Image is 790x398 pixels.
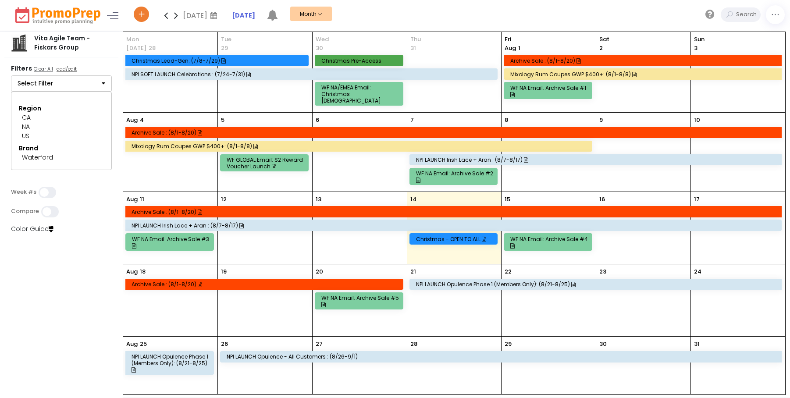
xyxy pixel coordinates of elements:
[140,340,147,348] p: 25
[132,143,588,149] div: Mixology Rum Coupes GWP $400+: (8/1-8/8)
[694,340,700,348] p: 31
[132,281,399,288] div: Archive Sale : (8/1-8/20)
[221,340,228,348] p: 26
[505,35,593,44] span: Fri
[410,195,416,204] p: 14
[34,65,53,72] u: Clear All
[126,340,138,348] p: Aug
[19,144,104,153] div: Brand
[321,84,399,104] div: WF NA/EMEA Email: Christmas [DEMOGRAPHIC_DATA]
[316,116,319,124] p: 6
[694,195,700,204] p: 17
[510,236,588,249] div: WF NA Email: Archive Sale #4
[227,156,305,170] div: WF GLOBAL Email: S2 Reward Voucher Launch
[149,44,156,53] p: 28
[416,156,779,163] div: NPI LAUNCH Irish Lace + Aran : (8/7-8/17)
[126,116,138,124] p: Aug
[132,353,210,373] div: NPI LAUNCH Opulence Phase 1 (Members Only): (8/21-8/25)
[316,35,404,44] span: Wed
[505,267,512,276] p: 22
[416,281,779,288] div: NPI LAUNCH Opulence Phase 1 (Members Only): (8/21-8/25)
[22,113,101,122] div: CA
[183,9,220,22] div: [DATE]
[316,44,323,53] p: 30
[227,353,778,360] div: NPI LAUNCH Opulence - All Customers : (8/26-9/1)
[410,44,416,53] p: 31
[11,188,36,195] label: Week #s
[11,224,53,233] a: Color Guide
[316,340,323,348] p: 27
[505,44,516,52] span: Aug
[221,35,309,44] span: Tue
[126,44,146,53] p: [DATE]
[694,35,782,44] span: Sun
[132,209,778,215] div: Archive Sale : (8/1-8/20)
[694,116,700,124] p: 10
[221,267,227,276] p: 19
[140,267,146,276] p: 18
[221,195,227,204] p: 12
[510,57,778,64] div: Archive Sale : (8/1-8/20)
[505,44,520,53] p: 1
[599,267,606,276] p: 23
[505,340,512,348] p: 29
[11,64,32,73] strong: Filters
[126,267,138,276] p: Aug
[410,35,498,44] span: Thu
[140,116,144,124] p: 4
[22,122,101,131] div: NA
[221,44,228,53] p: 29
[510,85,588,98] div: WF NA Email: Archive Sale #1
[599,195,605,204] p: 16
[410,116,414,124] p: 7
[694,267,701,276] p: 24
[694,44,697,53] p: 3
[599,340,607,348] p: 30
[11,34,28,52] img: company.png
[126,35,214,44] span: Mon
[734,7,761,22] input: Search
[316,267,323,276] p: 20
[760,368,781,389] iframe: gist-messenger-bubble-iframe
[132,129,778,136] div: Archive Sale : (8/1-8/20)
[55,65,78,74] a: add/edit
[132,57,305,64] div: Christmas Lead-Gen: (7/8-7/29)
[28,34,112,52] div: Vita Agile Team - Fiskars Group
[132,222,778,229] div: NPI LAUNCH Irish Lace + Aran : (8/7-8/17)
[599,44,603,53] p: 2
[599,116,603,124] p: 9
[290,7,332,21] button: Month
[140,195,144,204] p: 11
[321,57,399,64] div: Christmas Pre-Access
[410,267,416,276] p: 21
[22,153,101,162] div: Waterford
[321,295,399,308] div: WF NA Email: Archive Sale #5
[11,75,112,92] button: Select Filter
[11,208,39,215] label: Compare
[505,195,510,204] p: 15
[510,71,778,78] div: Mixology Rum Coupes GWP $400+: (8/1-8/8)
[221,116,224,124] p: 5
[416,170,494,183] div: WF NA Email: Archive Sale #2
[416,236,494,242] div: Christmas - OPEN TO ALL
[505,116,508,124] p: 8
[316,195,321,204] p: 13
[410,340,417,348] p: 28
[126,195,138,204] p: Aug
[599,35,687,44] span: Sat
[22,131,101,141] div: US
[57,65,77,72] u: add/edit
[132,236,210,249] div: WF NA Email: Archive Sale #3
[132,71,494,78] div: NPI SOFT LAUNCH Celebrations : (7/24-7/31)
[232,11,255,20] a: [DATE]
[19,104,104,113] div: Region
